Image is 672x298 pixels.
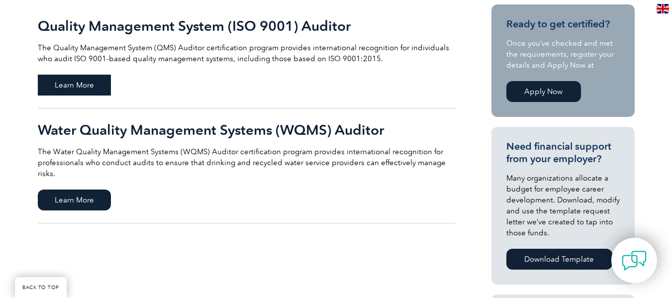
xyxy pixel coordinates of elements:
p: The Water Quality Management Systems (WQMS) Auditor certification program provides international ... [38,146,456,179]
a: BACK TO TOP [15,277,67,298]
a: Download Template [506,249,612,270]
h3: Ready to get certified? [506,18,620,30]
img: contact-chat.png [622,248,647,273]
p: Once you’ve checked and met the requirements, register your details and Apply Now at [506,38,620,71]
span: Learn More [38,75,111,96]
span: Learn More [38,190,111,210]
a: Quality Management System (ISO 9001) Auditor The Quality Management System (QMS) Auditor certific... [38,4,456,108]
h2: Water Quality Management Systems (WQMS) Auditor [38,122,456,138]
p: The Quality Management System (QMS) Auditor certification program provides international recognit... [38,42,456,64]
img: en [657,4,669,13]
h2: Quality Management System (ISO 9001) Auditor [38,18,456,34]
h3: Need financial support from your employer? [506,140,620,165]
p: Many organizations allocate a budget for employee career development. Download, modify and use th... [506,173,620,238]
a: Water Quality Management Systems (WQMS) Auditor The Water Quality Management Systems (WQMS) Audit... [38,108,456,223]
a: Apply Now [506,81,581,102]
